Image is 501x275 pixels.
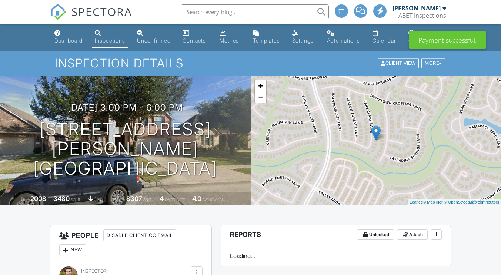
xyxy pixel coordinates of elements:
[253,37,280,44] div: Templates
[327,37,360,44] div: Automations
[71,197,81,202] span: sq. ft.
[398,12,446,19] div: ABET Inspections
[250,27,284,48] a: Templates
[94,197,103,202] span: slab
[30,195,46,202] div: 2008
[192,195,201,202] div: 4.0
[55,57,446,70] h1: Inspection Details
[110,197,125,202] span: Lot Size
[165,197,185,202] span: bedrooms
[126,195,142,202] div: 8307
[289,27,318,48] a: Settings
[50,10,132,26] a: SPECTORA
[51,27,86,48] a: Dashboard
[378,58,419,68] div: Client View
[143,197,153,202] span: sq.ft.
[95,37,125,44] div: Inspections
[12,120,239,178] h1: [STREET_ADDRESS][PERSON_NAME] [GEOGRAPHIC_DATA]
[103,229,176,241] div: Disable Client CC Email
[81,268,107,274] span: Inspector
[53,195,70,202] div: 3480
[423,200,443,204] a: © MapTiler
[160,195,164,202] div: 4
[324,27,364,48] a: Automations (Advanced)
[405,27,450,48] a: Support Center
[50,4,66,20] img: The Best Home Inspection Software - Spectora
[203,197,224,202] span: bathrooms
[408,199,501,205] div: |
[21,197,29,202] span: Built
[50,225,211,261] h3: People
[68,103,183,113] h3: [DATE] 3:00 pm - 6:00 pm
[180,27,211,48] a: Contacts
[183,37,206,44] div: Contacts
[421,58,445,68] div: More
[71,4,132,19] span: SPECTORA
[444,200,499,204] a: © OpenStreetMap contributors
[255,91,266,103] a: Zoom out
[370,27,400,48] a: Calendar
[181,4,329,19] input: Search everything...
[409,31,486,49] div: Payment successful.
[217,27,244,48] a: Metrics
[220,37,239,44] div: Metrics
[92,27,128,48] a: Inspections
[54,37,83,44] div: Dashboard
[410,200,422,204] a: Leaflet
[59,244,86,256] div: New
[292,37,314,44] div: Settings
[373,37,396,44] div: Calendar
[377,60,421,66] a: Client View
[255,80,266,91] a: Zoom in
[137,37,171,44] div: Unconfirmed
[134,27,174,48] a: Unconfirmed
[393,4,441,12] div: [PERSON_NAME]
